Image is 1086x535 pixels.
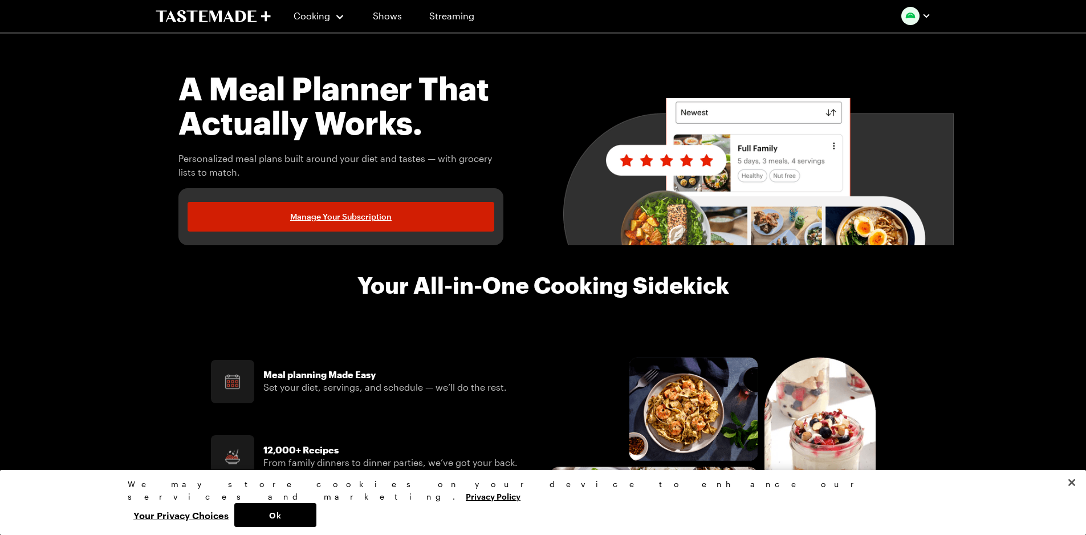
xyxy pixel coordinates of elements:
span: Cooking [294,10,330,21]
button: Close [1059,470,1084,495]
button: Ok [234,503,316,527]
span: Manage Your Subscription [290,211,392,222]
a: More information about your privacy, opens in a new tab [466,491,520,501]
button: Your Privacy Choices [128,503,234,527]
div: We may store cookies on your device to enhance our services and marketing. [128,478,949,503]
span: Set your diet, servings, and schedule — we’ll do the rest. [263,382,507,392]
h1: A Meal Planner That Actually Works. [178,71,504,139]
button: Profile picture [901,7,931,25]
a: To Tastemade Home Page [156,10,271,23]
a: Manage Your Subscription [188,202,495,232]
p: Meal planning Made Easy [263,369,507,380]
span: From family dinners to dinner parties, we’ve got your back. [263,457,518,468]
p: Your All-in-One Cooking Sidekick [357,273,729,298]
button: Cooking [294,2,345,30]
span: Personalized meal plans built around your diet and tastes — with grocery lists to match. [178,152,504,179]
img: Profile picture [901,7,920,25]
div: Privacy [128,478,949,527]
p: 12,000+ Recipes [263,444,518,456]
